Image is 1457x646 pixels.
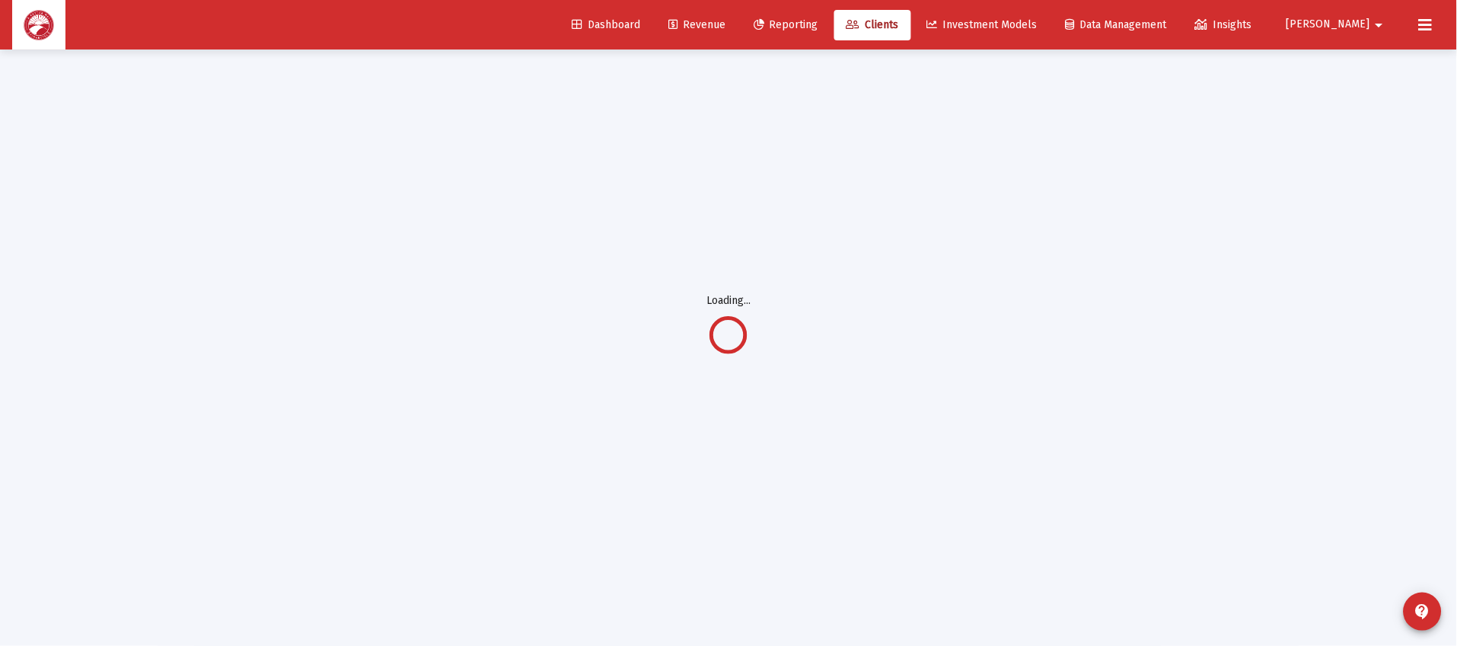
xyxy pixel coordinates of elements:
[572,18,640,31] span: Dashboard
[1370,10,1388,40] mat-icon: arrow_drop_down
[834,10,911,40] a: Clients
[560,10,652,40] a: Dashboard
[741,10,831,40] a: Reporting
[915,10,1050,40] a: Investment Models
[1286,18,1370,31] span: [PERSON_NAME]
[24,10,54,40] img: Dashboard
[1183,10,1264,40] a: Insights
[1195,18,1252,31] span: Insights
[1414,603,1432,621] mat-icon: contact_support
[1268,9,1407,40] button: [PERSON_NAME]
[846,18,899,31] span: Clients
[656,10,738,40] a: Revenue
[1054,10,1179,40] a: Data Management
[927,18,1038,31] span: Investment Models
[668,18,725,31] span: Revenue
[754,18,818,31] span: Reporting
[1066,18,1167,31] span: Data Management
